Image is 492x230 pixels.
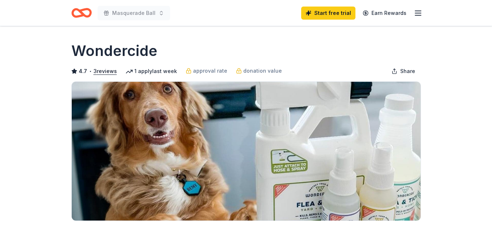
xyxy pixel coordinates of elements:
a: approval rate [186,66,227,75]
span: • [89,68,91,74]
span: donation value [243,66,282,75]
div: 1 apply last week [126,67,177,76]
a: Earn Rewards [358,7,411,20]
span: Masquerade Ball [112,9,156,17]
a: Start free trial [301,7,355,20]
a: Home [71,4,92,21]
button: Masquerade Ball [98,6,170,20]
span: 4.7 [79,67,87,76]
span: approval rate [193,66,227,75]
span: Share [400,67,415,76]
button: 3reviews [94,67,117,76]
img: Image for Wondercide [72,82,421,221]
a: donation value [236,66,282,75]
h1: Wondercide [71,41,157,61]
button: Share [386,64,421,78]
